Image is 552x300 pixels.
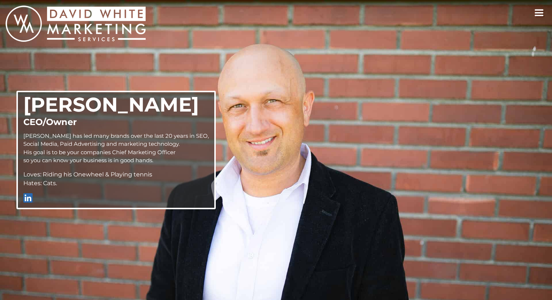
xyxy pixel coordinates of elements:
button: toggle navigation [532,5,547,20]
img: White Marketing - get found, lead digital [5,5,146,42]
h2: [PERSON_NAME] [23,95,209,114]
img: linkedin.png [23,193,34,203]
a: White Marketing home link [5,5,146,44]
p: [PERSON_NAME] has led many brands over the last 20 years in SEO, Social Media, Paid Advertising a... [23,132,209,165]
h3: CEO/Owner [23,118,209,126]
span: Loves: Riding his Onewheel & Playing tennis [23,171,152,178]
span: Hates: Cats. [23,180,57,187]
